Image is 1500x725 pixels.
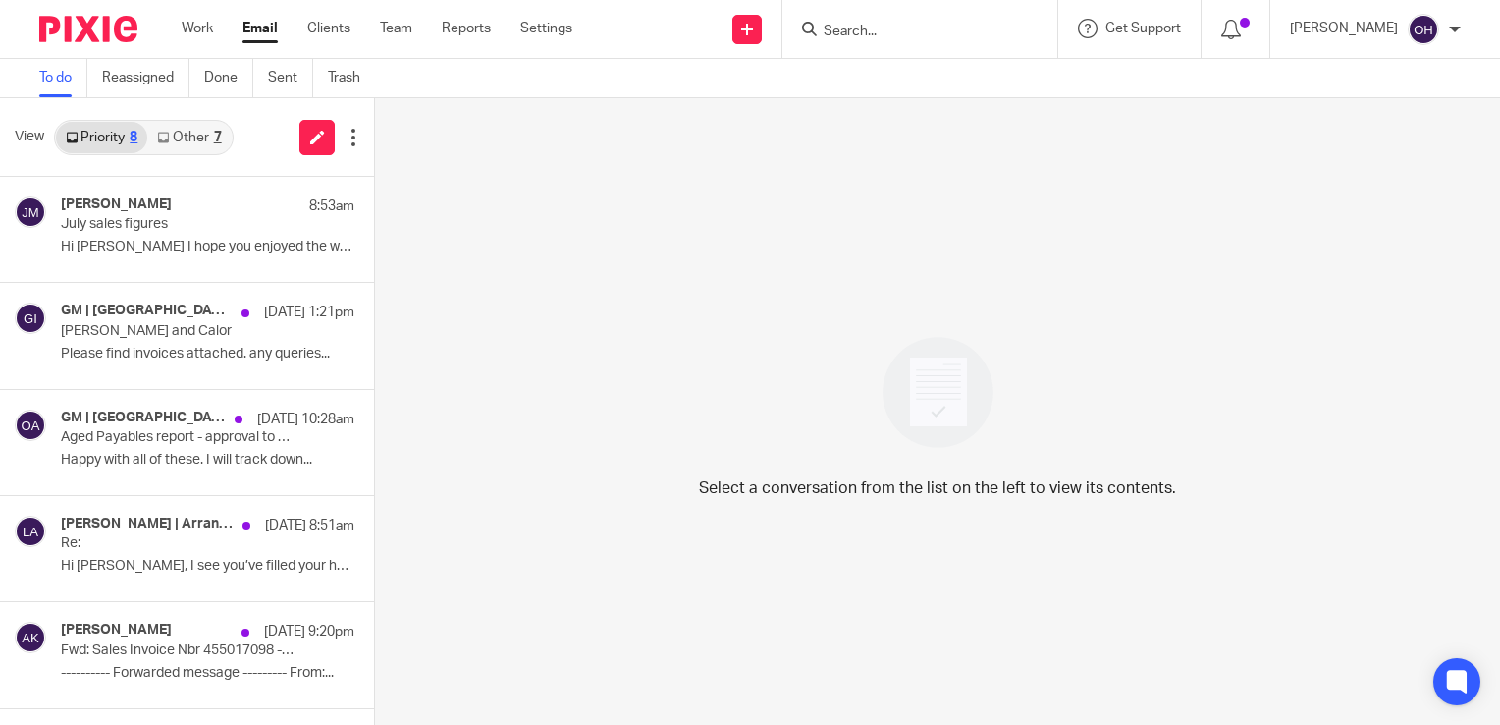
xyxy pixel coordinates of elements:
div: 7 [214,131,222,144]
img: svg%3E [15,196,46,228]
a: Other7 [147,122,231,153]
a: Trash [328,59,375,97]
p: Hi [PERSON_NAME] I hope you enjoyed the weekend. ... [61,239,354,255]
p: Re: [61,535,295,552]
p: Select a conversation from the list on the left to view its contents. [699,476,1176,500]
a: Priority8 [56,122,147,153]
a: Sent [268,59,313,97]
a: Work [182,19,213,38]
img: Pixie [39,16,137,42]
span: View [15,127,44,147]
img: svg%3E [15,303,46,334]
img: svg%3E [15,622,46,653]
img: image [870,324,1006,461]
img: svg%3E [15,516,46,547]
p: 8:53am [309,196,354,216]
p: July sales figures [61,216,295,233]
p: [DATE] 8:51am [265,516,354,535]
p: Hi [PERSON_NAME], I see you’ve filled your holidays... [61,558,354,575]
div: 8 [130,131,137,144]
a: Done [204,59,253,97]
a: Reassigned [102,59,189,97]
p: [PERSON_NAME] [1290,19,1398,38]
span: Get Support [1105,22,1181,35]
p: [PERSON_NAME] and Calor [61,323,295,340]
img: svg%3E [1408,14,1439,45]
a: Settings [520,19,572,38]
a: Email [242,19,278,38]
a: Reports [442,19,491,38]
h4: GM | [GEOGRAPHIC_DATA], Me [61,410,225,426]
input: Search [822,24,998,41]
p: Aged Payables report - approval to pay bills [61,429,295,446]
p: Please find invoices attached. any queries... [61,346,354,362]
h4: [PERSON_NAME] [61,622,172,639]
p: [DATE] 9:20pm [264,622,354,641]
a: To do [39,59,87,97]
h4: [PERSON_NAME] | Arran Accountants [61,516,233,532]
p: ---------- Forwarded message --------- From:... [61,665,354,682]
p: Fwd: Sales Invoice Nbr 455017098 - Your Order Number : STOCK [61,642,295,659]
a: Clients [307,19,350,38]
h4: GM | [GEOGRAPHIC_DATA] [61,303,232,319]
p: Happy with all of these. I will track down... [61,452,354,469]
img: svg%3E [15,410,46,441]
h4: [PERSON_NAME] [61,196,172,213]
a: Team [380,19,412,38]
p: [DATE] 10:28am [257,410,354,429]
p: [DATE] 1:21pm [264,303,354,322]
